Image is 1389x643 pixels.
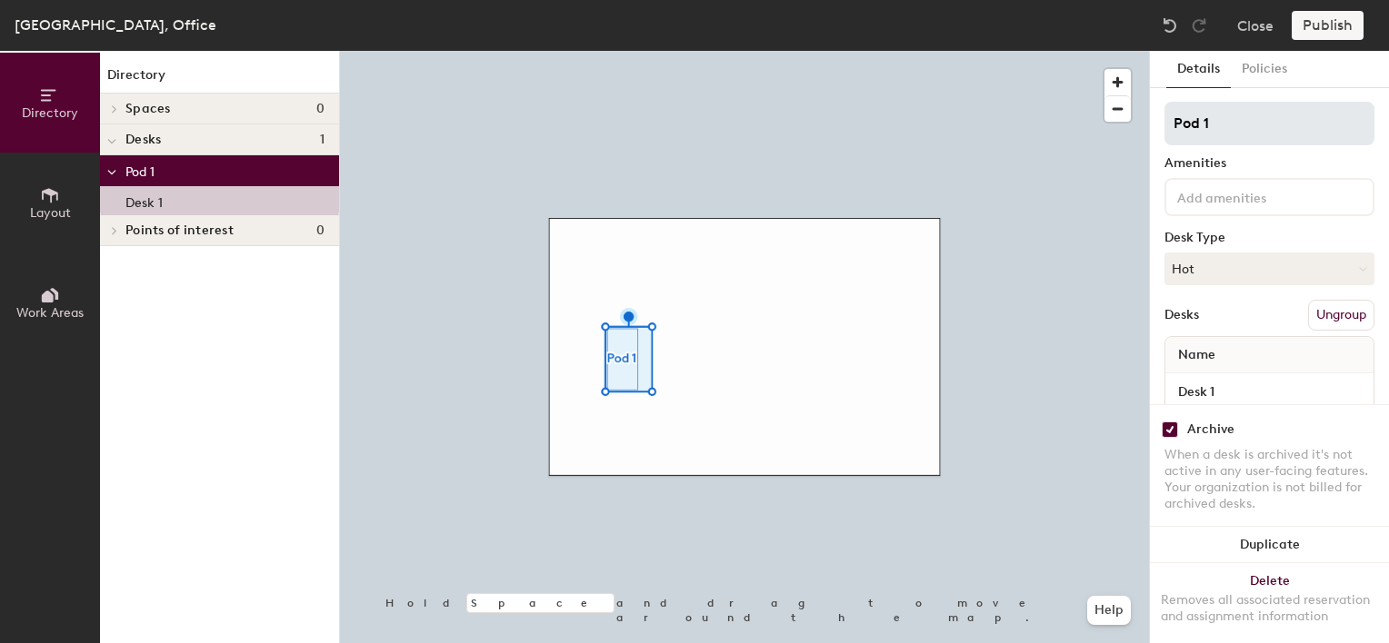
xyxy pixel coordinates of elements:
span: 1 [320,133,325,147]
p: Desk 1 [125,190,163,211]
button: Close [1237,11,1274,40]
button: Help [1087,596,1131,625]
span: 0 [316,223,325,238]
h1: Directory [100,65,339,94]
div: When a desk is archived it's not active in any user-facing features. Your organization is not bil... [1164,447,1374,512]
span: Name [1169,339,1224,371]
button: Duplicate [1150,527,1389,563]
button: Hot [1164,252,1374,285]
span: Spaces [125,102,171,116]
span: Layout [30,205,71,221]
img: Undo [1161,16,1179,35]
img: Redo [1190,16,1208,35]
div: Archive [1187,422,1234,437]
div: Amenities [1164,156,1374,171]
span: Desks [125,133,161,147]
span: Pod 1 [125,164,155,180]
button: Ungroup [1308,300,1374,331]
button: DeleteRemoves all associated reservation and assignment information [1150,563,1389,643]
input: Add amenities [1174,185,1337,207]
span: 0 [316,102,325,116]
input: Unnamed desk [1169,379,1370,404]
div: Desks [1164,308,1199,322]
div: Desk Type [1164,231,1374,245]
span: Directory [22,105,78,121]
button: Details [1166,51,1231,88]
span: Points of interest [125,223,234,238]
div: Removes all associated reservation and assignment information [1161,592,1378,625]
div: [GEOGRAPHIC_DATA], Office [15,14,216,36]
span: Work Areas [16,305,84,321]
button: Policies [1231,51,1298,88]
